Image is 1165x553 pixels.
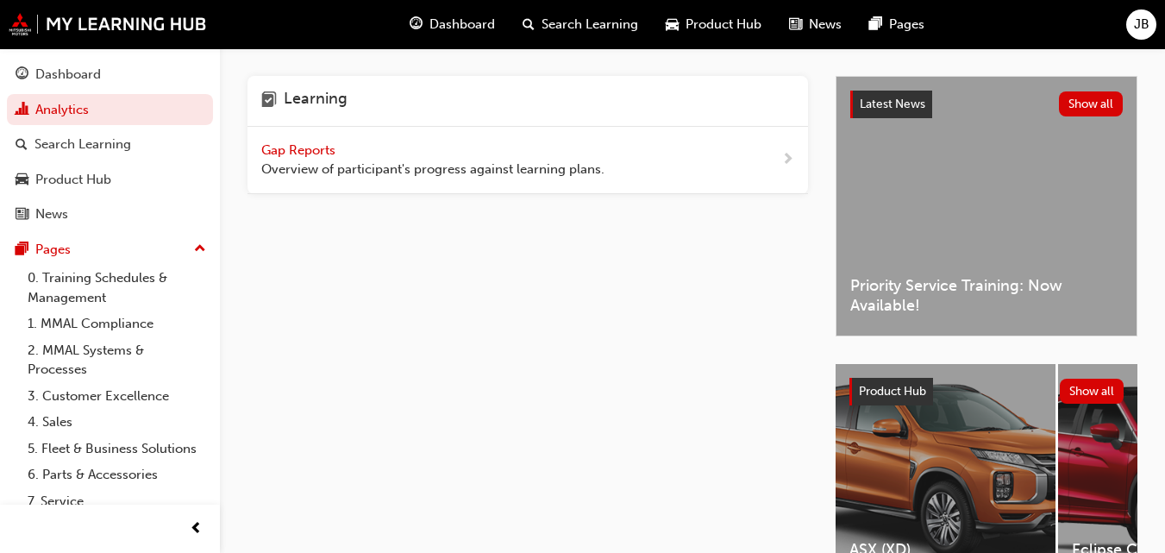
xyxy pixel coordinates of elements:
[7,55,213,234] button: DashboardAnalyticsSearch LearningProduct HubNews
[1059,91,1124,116] button: Show all
[35,204,68,224] div: News
[35,170,111,190] div: Product Hub
[261,90,277,112] span: learning-icon
[410,14,423,35] span: guage-icon
[652,7,775,42] a: car-iconProduct Hub
[21,488,213,515] a: 7. Service
[523,14,535,35] span: search-icon
[34,135,131,154] div: Search Learning
[850,91,1123,118] a: Latest NewsShow all
[21,436,213,462] a: 5. Fleet & Business Solutions
[35,65,101,85] div: Dashboard
[1126,9,1156,40] button: JB
[16,173,28,188] span: car-icon
[509,7,652,42] a: search-iconSearch Learning
[7,129,213,160] a: Search Learning
[855,7,938,42] a: pages-iconPages
[35,240,71,260] div: Pages
[7,234,213,266] button: Pages
[869,14,882,35] span: pages-icon
[284,90,348,112] h4: Learning
[261,160,604,179] span: Overview of participant's progress against learning plans.
[1060,379,1124,404] button: Show all
[859,384,926,399] span: Product Hub
[860,97,925,111] span: Latest News
[21,462,213,488] a: 6. Parts & Accessories
[542,15,638,35] span: Search Learning
[21,311,213,337] a: 1. MMAL Compliance
[21,383,213,410] a: 3. Customer Excellence
[16,103,28,118] span: chart-icon
[666,14,679,35] span: car-icon
[396,7,509,42] a: guage-iconDashboard
[789,14,802,35] span: news-icon
[21,409,213,436] a: 4. Sales
[809,15,842,35] span: News
[21,265,213,311] a: 0. Training Schedules & Management
[21,337,213,383] a: 2. MMAL Systems & Processes
[247,127,808,194] a: Gap Reports Overview of participant's progress against learning plans.next-icon
[7,94,213,126] a: Analytics
[429,15,495,35] span: Dashboard
[261,142,339,158] span: Gap Reports
[836,76,1137,336] a: Latest NewsShow allPriority Service Training: Now Available!
[9,13,207,35] img: mmal
[16,67,28,83] span: guage-icon
[7,164,213,196] a: Product Hub
[849,378,1124,405] a: Product HubShow all
[190,518,203,540] span: prev-icon
[7,59,213,91] a: Dashboard
[850,276,1123,315] span: Priority Service Training: Now Available!
[16,137,28,153] span: search-icon
[194,238,206,261] span: up-icon
[7,198,213,230] a: News
[1134,15,1149,35] span: JB
[781,149,794,171] span: next-icon
[16,242,28,258] span: pages-icon
[889,15,924,35] span: Pages
[16,207,28,223] span: news-icon
[686,15,761,35] span: Product Hub
[775,7,855,42] a: news-iconNews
